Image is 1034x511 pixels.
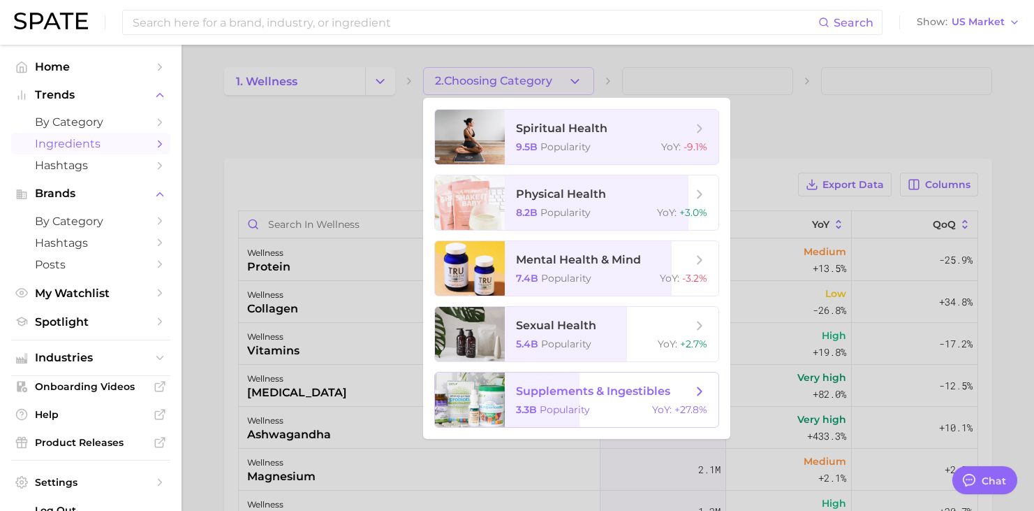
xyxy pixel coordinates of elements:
[661,141,681,153] span: YoY :
[660,272,679,285] span: YoY :
[35,236,147,250] span: Hashtags
[11,232,170,254] a: Hashtags
[657,206,677,219] span: YoY :
[35,380,147,393] span: Onboarding Videos
[540,403,590,416] span: Popularity
[11,282,170,304] a: My Watchlist
[35,115,147,129] span: by Category
[11,376,170,397] a: Onboarding Videos
[11,472,170,493] a: Settings
[516,253,641,266] span: mental health & mind
[680,338,707,350] span: +2.7%
[11,85,170,106] button: Trends
[11,210,170,232] a: by Category
[11,56,170,78] a: Home
[35,60,147,73] span: Home
[11,133,170,154] a: Ingredients
[11,154,170,176] a: Hashtags
[14,13,88,29] img: SPATE
[516,187,606,201] span: physical health
[684,141,707,153] span: -9.1%
[516,206,538,219] span: 8.2b
[35,436,147,449] span: Product Releases
[658,338,677,350] span: YoY :
[516,403,537,416] span: 3.3b
[35,258,147,271] span: Posts
[540,141,591,153] span: Popularity
[917,18,947,26] span: Show
[541,338,591,350] span: Popularity
[516,122,607,135] span: spiritual health
[11,111,170,133] a: by Category
[516,338,538,350] span: 5.4b
[516,319,596,332] span: sexual health
[541,272,591,285] span: Popularity
[35,137,147,150] span: Ingredients
[131,10,818,34] input: Search here for a brand, industry, or ingredient
[834,16,873,29] span: Search
[540,206,591,219] span: Popularity
[35,287,147,300] span: My Watchlist
[11,254,170,275] a: Posts
[423,98,730,439] ul: 2.Choosing Category
[952,18,1005,26] span: US Market
[35,187,147,200] span: Brands
[516,272,538,285] span: 7.4b
[35,159,147,172] span: Hashtags
[652,403,672,416] span: YoY :
[674,403,707,416] span: +27.8%
[682,272,707,285] span: -3.2%
[35,215,147,228] span: by Category
[11,311,170,333] a: Spotlight
[913,13,1024,31] button: ShowUS Market
[35,476,147,489] span: Settings
[679,206,707,219] span: +3.0%
[516,384,670,398] span: supplements & ingestibles
[35,315,147,329] span: Spotlight
[35,352,147,364] span: Industries
[11,347,170,368] button: Industries
[35,408,147,421] span: Help
[35,89,147,101] span: Trends
[11,404,170,425] a: Help
[516,141,538,153] span: 9.5b
[11,432,170,453] a: Product Releases
[11,183,170,204] button: Brands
